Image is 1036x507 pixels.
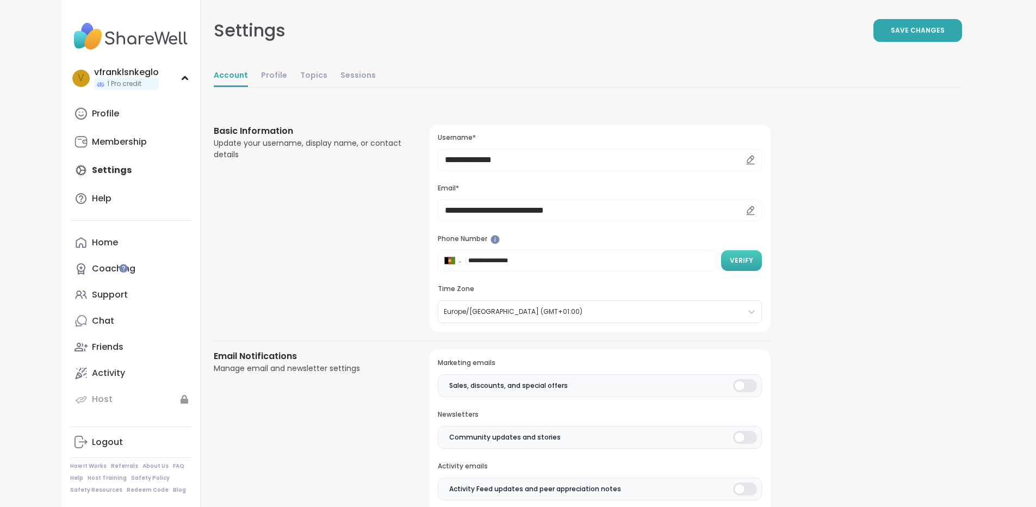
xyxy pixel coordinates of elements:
a: Safety Resources [70,486,122,494]
a: Home [70,230,191,256]
h3: Phone Number [438,234,761,244]
a: Profile [70,101,191,127]
span: v [78,71,84,85]
div: Membership [92,136,147,148]
a: Account [214,65,248,87]
a: Safety Policy [131,474,170,482]
span: Save Changes [891,26,945,35]
span: 1 Pro credit [107,79,141,89]
a: Logout [70,429,191,455]
div: Logout [92,436,123,448]
h3: Marketing emails [438,358,761,368]
div: Help [92,193,111,205]
div: Activity [92,367,125,379]
h3: Activity emails [438,462,761,471]
a: Help [70,186,191,212]
div: vfranklsnkeglo [94,66,159,78]
h3: Email Notifications [214,350,404,363]
div: Settings [214,17,286,44]
a: Host Training [88,474,127,482]
a: Profile [261,65,287,87]
div: Home [92,237,118,249]
div: Update your username, display name, or contact details [214,138,404,160]
span: Sales, discounts, and special offers [449,381,568,391]
a: Support [70,282,191,308]
h3: Basic Information [214,125,404,138]
h3: Time Zone [438,285,761,294]
iframe: Spotlight [119,264,128,273]
a: About Us [142,462,169,470]
h3: Email* [438,184,761,193]
a: Sessions [340,65,376,87]
a: Coaching [70,256,191,282]
div: Manage email and newsletter settings [214,363,404,374]
div: Support [92,289,128,301]
a: Redeem Code [127,486,169,494]
a: Help [70,474,83,482]
img: ShareWell Nav Logo [70,17,191,55]
a: FAQ [173,462,184,470]
div: Profile [92,108,119,120]
div: Chat [92,315,114,327]
div: Friends [92,341,123,353]
h3: Username* [438,133,761,143]
a: Activity [70,360,191,386]
div: Host [92,393,113,405]
a: Referrals [111,462,138,470]
a: Blog [173,486,186,494]
iframe: Spotlight [491,235,500,244]
button: Save Changes [873,19,962,42]
a: Friends [70,334,191,360]
a: How It Works [70,462,107,470]
span: Activity Feed updates and peer appreciation notes [449,484,621,494]
h3: Newsletters [438,410,761,419]
button: Verify [721,250,762,271]
div: Coaching [92,263,135,275]
a: Chat [70,308,191,334]
a: Topics [300,65,327,87]
a: Host [70,386,191,412]
a: Membership [70,129,191,155]
span: Verify [730,256,753,265]
span: Community updates and stories [449,432,561,442]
